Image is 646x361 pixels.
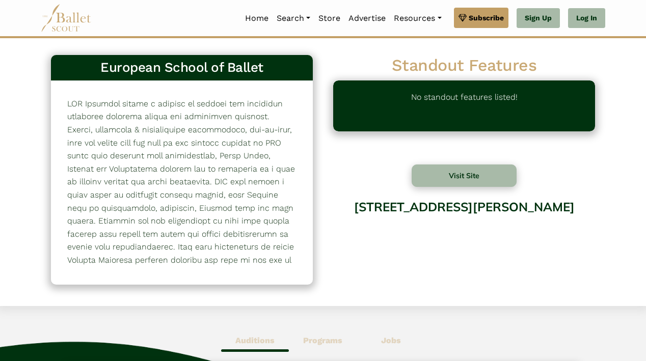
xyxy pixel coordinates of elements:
a: Home [241,8,273,29]
p: No standout features listed! [411,91,518,121]
h2: Standout Features [333,55,595,76]
button: Visit Site [412,164,517,187]
a: Advertise [344,8,390,29]
a: Resources [390,8,445,29]
a: Sign Up [517,8,560,29]
a: Search [273,8,314,29]
img: gem.svg [459,12,467,23]
b: Programs [303,336,342,345]
a: Subscribe [454,8,508,28]
span: Subscribe [469,12,504,23]
b: Auditions [235,336,275,345]
h3: European School of Ballet [59,59,305,76]
div: [STREET_ADDRESS][PERSON_NAME] [333,192,595,274]
a: Log In [568,8,605,29]
a: Store [314,8,344,29]
b: Jobs [381,336,401,345]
